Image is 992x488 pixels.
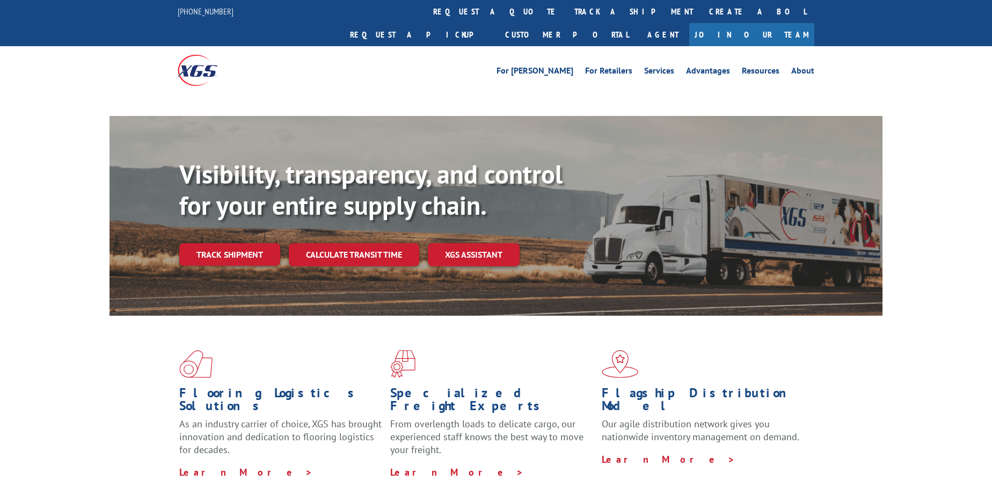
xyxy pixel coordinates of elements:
[289,243,419,266] a: Calculate transit time
[644,67,674,78] a: Services
[179,243,280,266] a: Track shipment
[602,387,805,418] h1: Flagship Distribution Model
[602,350,639,378] img: xgs-icon-flagship-distribution-model-red
[689,23,814,46] a: Join Our Team
[179,350,213,378] img: xgs-icon-total-supply-chain-intelligence-red
[428,243,520,266] a: XGS ASSISTANT
[686,67,730,78] a: Advantages
[179,387,382,418] h1: Flooring Logistics Solutions
[390,387,593,418] h1: Specialized Freight Experts
[742,67,779,78] a: Resources
[390,466,524,478] a: Learn More >
[497,23,637,46] a: Customer Portal
[637,23,689,46] a: Agent
[178,6,234,17] a: [PHONE_NUMBER]
[390,418,593,465] p: From overlength loads to delicate cargo, our experienced staff knows the best way to move your fr...
[602,453,735,465] a: Learn More >
[179,418,382,456] span: As an industry carrier of choice, XGS has brought innovation and dedication to flooring logistics...
[602,418,799,443] span: Our agile distribution network gives you nationwide inventory management on demand.
[497,67,573,78] a: For [PERSON_NAME]
[390,350,415,378] img: xgs-icon-focused-on-flooring-red
[585,67,632,78] a: For Retailers
[179,466,313,478] a: Learn More >
[179,157,563,222] b: Visibility, transparency, and control for your entire supply chain.
[342,23,497,46] a: Request a pickup
[791,67,814,78] a: About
